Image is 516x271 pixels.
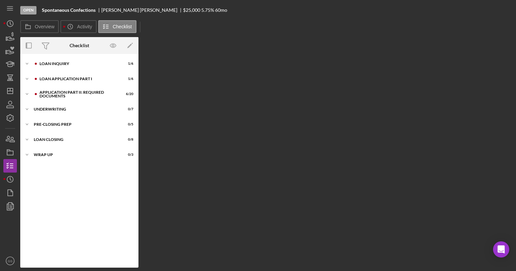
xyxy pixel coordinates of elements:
div: 0 / 8 [121,138,133,142]
div: 6 / 20 [121,92,133,96]
div: 0 / 7 [121,107,133,111]
div: Loan Application Part I [40,77,117,81]
div: Checklist [70,43,89,48]
button: Activity [60,20,96,33]
div: 1 / 6 [121,77,133,81]
div: Open Intercom Messenger [493,241,509,258]
label: Activity [77,24,92,29]
button: Overview [20,20,59,33]
div: Application Part II: Required Documents [40,90,117,98]
label: Checklist [113,24,132,29]
button: GS [3,254,17,268]
label: Overview [35,24,54,29]
div: 1 / 6 [121,62,133,66]
b: Spontaneous Confections [42,7,96,13]
div: 0 / 3 [121,153,133,157]
div: 60 mo [215,7,227,13]
div: Pre-Closing Prep [34,122,117,126]
div: Loan Inquiry [40,62,117,66]
button: Checklist [98,20,136,33]
div: [PERSON_NAME] [PERSON_NAME] [101,7,183,13]
div: 5.75 % [201,7,214,13]
span: $25,000 [183,7,200,13]
div: Loan Closing [34,138,117,142]
div: Underwriting [34,107,117,111]
div: 0 / 5 [121,122,133,126]
div: Open [20,6,36,14]
text: GS [8,259,12,263]
div: Wrap Up [34,153,117,157]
